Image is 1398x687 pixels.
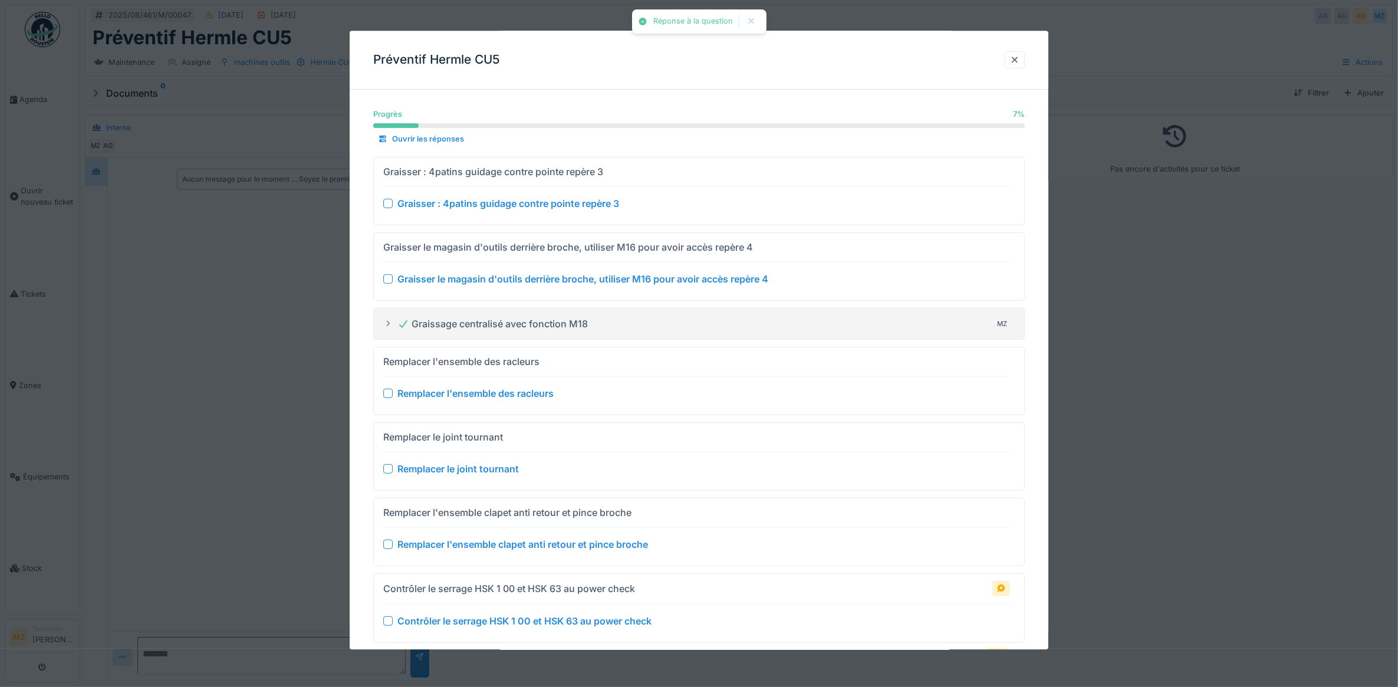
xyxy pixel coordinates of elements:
summary: Graisser le magasin d'outils derrière broche, utiliser M16 pour avoir accès repère 4 Graisser le ... [379,238,1020,295]
summary: Graisser : 4patins guidage contre pointe repère 3 Graisser : 4patins guidage contre pointe repère 3 [379,162,1020,220]
div: Remplacer le joint tournant [397,462,519,476]
div: Graisser le magasin d'outils derrière broche, utiliser M16 pour avoir accès repère 4 [383,240,753,254]
summary: Remplacer l'ensemble des racleurs Remplacer l'ensemble des racleurs [379,353,1020,410]
div: Graissage centralisé avec fonction M18 [397,317,588,331]
div: Ouvrir les réponses [373,132,469,147]
div: Remplacer le joint tournant [383,430,503,445]
div: Réponse à la question [653,17,733,27]
div: Remplacer l'ensemble des racleurs [397,387,554,401]
div: Remplacer l'ensemble des racleurs [383,355,540,369]
summary: Graissage centralisé avec fonction M18MZ [379,313,1020,335]
div: Graisser : 4patins guidage contre pointe repère 3 [397,196,619,211]
div: Remplacer l'ensemble clapet anti retour et pince broche [397,538,648,552]
progress: 7 % [373,124,1025,129]
div: MZ [994,315,1010,332]
h3: Préventif Hermle CU5 [373,52,500,67]
div: 7 % [1013,109,1025,120]
div: Graisser le magasin d'outils derrière broche, utiliser M16 pour avoir accès repère 4 [397,272,768,286]
summary: Contrôler le serrage HSK 1 00 et HSK 63 au power check Contrôler le serrage HSK 1 00 et HSK 63 au... [379,579,1020,637]
div: Progrès [373,109,402,120]
div: Graisser : 4patins guidage contre pointe repère 3 [383,165,603,179]
div: Contrôler le serrage HSK 1 00 et HSK 63 au power check [383,581,635,596]
summary: Remplacer l'ensemble clapet anti retour et pince broche Remplacer l'ensemble clapet anti retour e... [379,504,1020,561]
div: Requis [986,647,1008,657]
div: Contrôler le serrage HSK 1 00 et HSK 63 au power check [397,614,652,628]
div: Remplacer l'ensemble clapet anti retour et pince broche [383,506,631,520]
summary: Remplacer le joint tournant Remplacer le joint tournant [379,428,1020,486]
